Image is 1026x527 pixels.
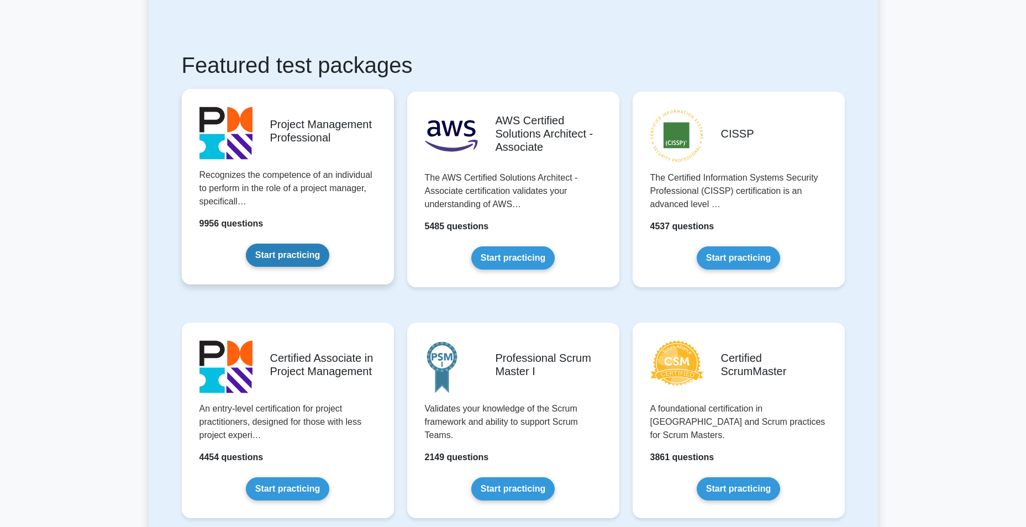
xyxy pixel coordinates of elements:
h1: Featured test packages [182,52,845,78]
a: Start practicing [471,477,555,500]
a: Start practicing [246,244,329,267]
a: Start practicing [471,246,555,270]
a: Start practicing [697,246,780,270]
a: Start practicing [246,477,329,500]
a: Start practicing [697,477,780,500]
